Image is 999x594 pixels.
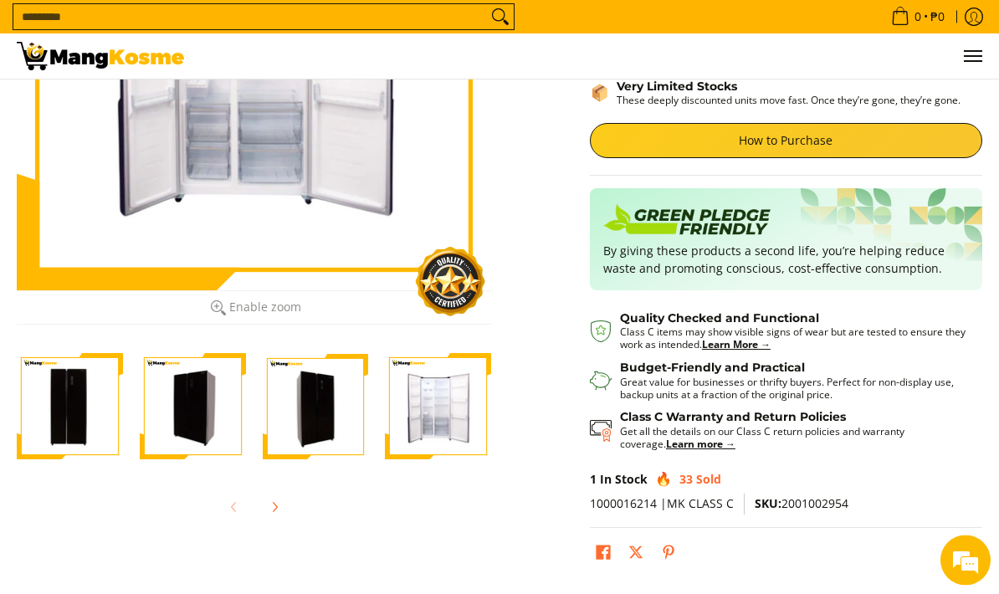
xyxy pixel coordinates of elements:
span: Sold [696,472,721,488]
p: These deeply discounted units move fast. Once they’re gone, they’re gone. [617,95,961,107]
span: 1000016214 |MK CLASS C [590,496,734,512]
span: 2001002954 [755,496,848,512]
a: Learn more → [666,438,735,452]
span: We are offline. Please leave us a message. [35,186,292,355]
img: Condura 18.8 Cu. FT. No Frost Fully Auto, Side by Side Inverter Refrigerator, Black Glass, CSS-56... [385,354,491,460]
button: Menu [962,33,982,79]
textarea: Type your message and click 'Submit' [8,407,319,466]
em: Submit [243,466,304,489]
strong: Class C Warranty and Return Policies [620,411,846,424]
img: Condura 18.8 Cu. FT. No Frost Fully Auto, Side by Side Inverter Refrigerator, Black Glass, CSS-56... [263,354,369,460]
p: By giving these products a second life, you’re helping reduce waste and promoting conscious, cost... [603,243,969,278]
img: Condura 18.8 Cu. Ft. Side-by-Side Inverter Ref (Class C) l Mang Kosme [17,42,184,70]
span: SKU: [755,496,781,512]
img: Condura 18.8 Cu. FT. No Frost Fully Auto, Side by Side Inverter Refrigerator, Black Glass, CSS-56... [17,354,123,460]
img: Badge sustainability green pledge friendly [603,202,771,243]
span: 1 [590,472,597,488]
div: Leave a message [87,94,281,115]
span: 33 [679,472,693,488]
button: Next [256,489,293,526]
strong: Quality Checked and Functional [620,312,819,325]
nav: Main Menu [201,33,982,79]
p: Great value for businesses or thrifty buyers. Perfect for non-display use, backup units at a frac... [620,376,966,402]
a: Share on Facebook [592,541,615,570]
span: In Stock [600,472,648,488]
p: Class C items may show visible signs of wear but are tested to ensure they work as intended. [620,326,966,351]
span: Enable zoom [229,301,301,315]
ul: Customer Navigation [201,33,982,79]
a: Post on X [624,541,648,570]
button: Search [487,4,514,29]
p: Get all the details on our Class C return policies and warranty coverage. [620,426,966,451]
a: How to Purchase [590,124,982,159]
strong: Very Limited Stocks [617,80,737,94]
span: ₱0 [928,11,947,23]
img: Condura 18.8 Cu. FT. No Frost Fully Auto, Side by Side Inverter Refrigerator, Black Glass, CSS-56... [140,354,246,460]
a: Learn More → [702,338,771,352]
div: Minimize live chat window [274,8,315,49]
strong: Budget-Friendly and Practical [620,361,805,375]
a: Pin on Pinterest [657,541,680,570]
span: • [886,8,950,26]
span: 0 [912,11,924,23]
